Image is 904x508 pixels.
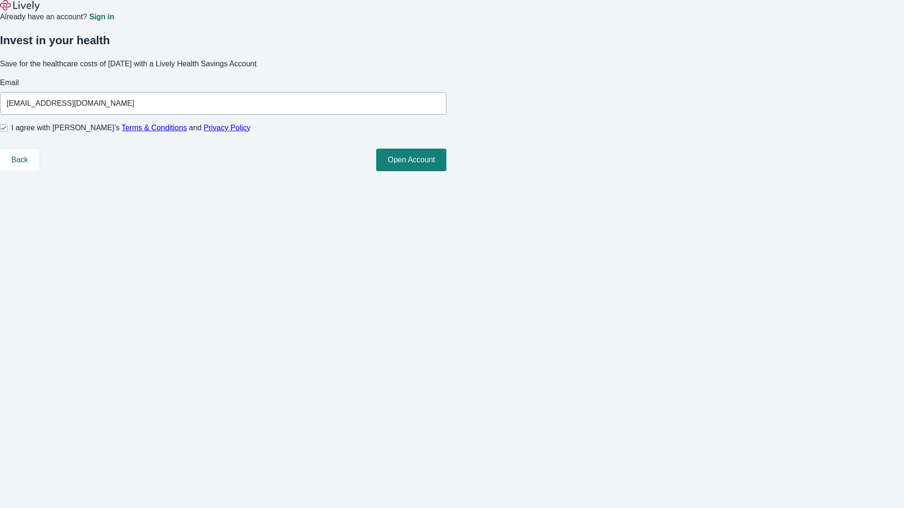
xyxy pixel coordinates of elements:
a: Sign in [89,13,114,21]
a: Privacy Policy [204,124,251,132]
button: Open Account [376,149,446,171]
a: Terms & Conditions [121,124,187,132]
span: I agree with [PERSON_NAME]’s and [11,122,250,134]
